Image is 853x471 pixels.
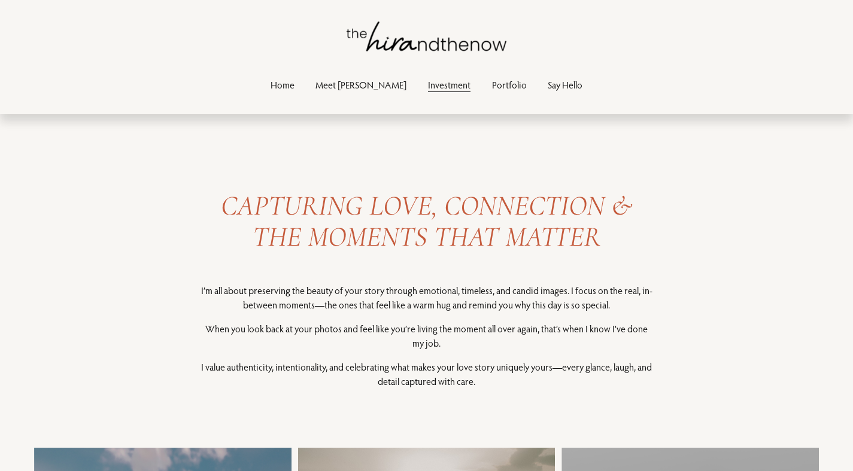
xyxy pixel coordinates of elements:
em: CAPTURING LOVE, CONNECTION & THE MOMENTS THAT MATTER [221,189,639,253]
p: I’m all about preserving the beauty of your story through emotional, timeless, and candid images.... [199,283,654,312]
p: When you look back at your photos and feel like you’re living the moment all over again, that’s w... [199,322,654,350]
p: I value authenticity, intentionality, and celebrating what makes your love story uniquely yours—e... [199,360,654,389]
img: thehirandthenow [347,22,507,51]
a: Portfolio [492,77,527,93]
a: Investment [428,77,470,93]
a: Home [271,77,295,93]
a: Meet [PERSON_NAME] [315,77,406,93]
a: Say Hello [548,77,582,93]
